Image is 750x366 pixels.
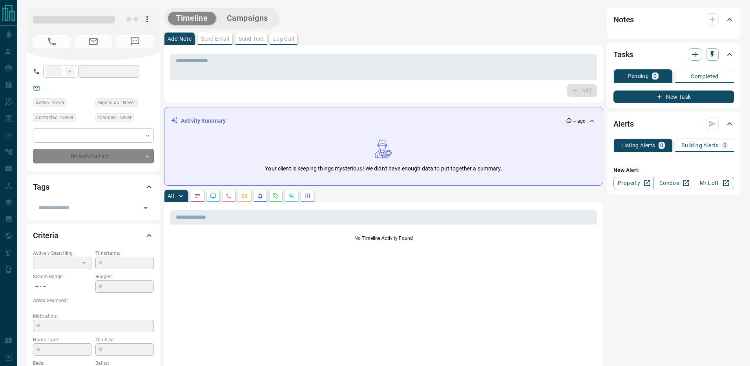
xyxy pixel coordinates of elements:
p: 0 [660,143,663,148]
p: Search Range: [33,273,91,280]
p: Building Alerts [681,143,719,148]
p: New Alert: [613,166,734,174]
div: Alerts [613,114,734,133]
p: 0 [653,73,657,79]
svg: Opportunities [288,193,295,199]
h2: Tags [33,181,49,193]
p: -- ago [573,118,586,125]
p: Your client is keeping things mysterious! We didn't have enough data to put together a summary. [265,165,502,173]
button: Timeline [168,12,216,25]
button: Campaigns [219,12,276,25]
span: Contacted - Never [36,114,73,121]
p: Activity Summary [181,117,226,125]
a: Property [613,177,654,189]
p: All [168,193,174,199]
p: Budget: [95,273,154,280]
h2: Notes [613,13,634,26]
span: No Email [75,35,112,48]
p: Pending [628,73,649,79]
p: Timeframe: [95,250,154,257]
a: Mr.Loft [694,177,734,189]
p: Min Size: [95,336,154,343]
button: Open [140,203,151,214]
svg: Emails [241,193,248,199]
div: Activity Summary-- ago [171,114,597,128]
p: 0 [723,143,726,148]
div: Do Not Contact [33,149,154,163]
h2: Tasks [613,48,633,61]
p: Listing Alerts [621,143,655,148]
a: -- [46,85,49,91]
h2: Alerts [613,118,634,130]
div: Tasks [613,45,734,64]
p: Add Note [168,36,192,42]
svg: Requests [273,193,279,199]
div: Tags [33,178,154,196]
span: Signed up - Never [98,99,135,107]
p: Areas Searched: [33,297,154,304]
a: Condos [653,177,694,189]
div: Criteria [33,226,154,245]
p: Motivation: [33,313,154,320]
svg: Notes [194,193,201,199]
p: Completed [691,74,719,79]
svg: Agent Actions [304,193,310,199]
button: New Task [613,91,734,103]
p: -- - -- [33,280,91,293]
div: Notes [613,10,734,29]
span: Claimed - Never [98,114,131,121]
svg: Lead Browsing Activity [210,193,216,199]
p: Actively Searching: [33,250,91,257]
p: Home Type: [33,336,91,343]
span: No Number [116,35,154,48]
span: No Number [33,35,71,48]
p: No Timeline Activity Found [170,235,597,242]
svg: Listing Alerts [257,193,263,199]
svg: Calls [226,193,232,199]
h2: Criteria [33,229,58,242]
span: Active - Never [36,99,64,107]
